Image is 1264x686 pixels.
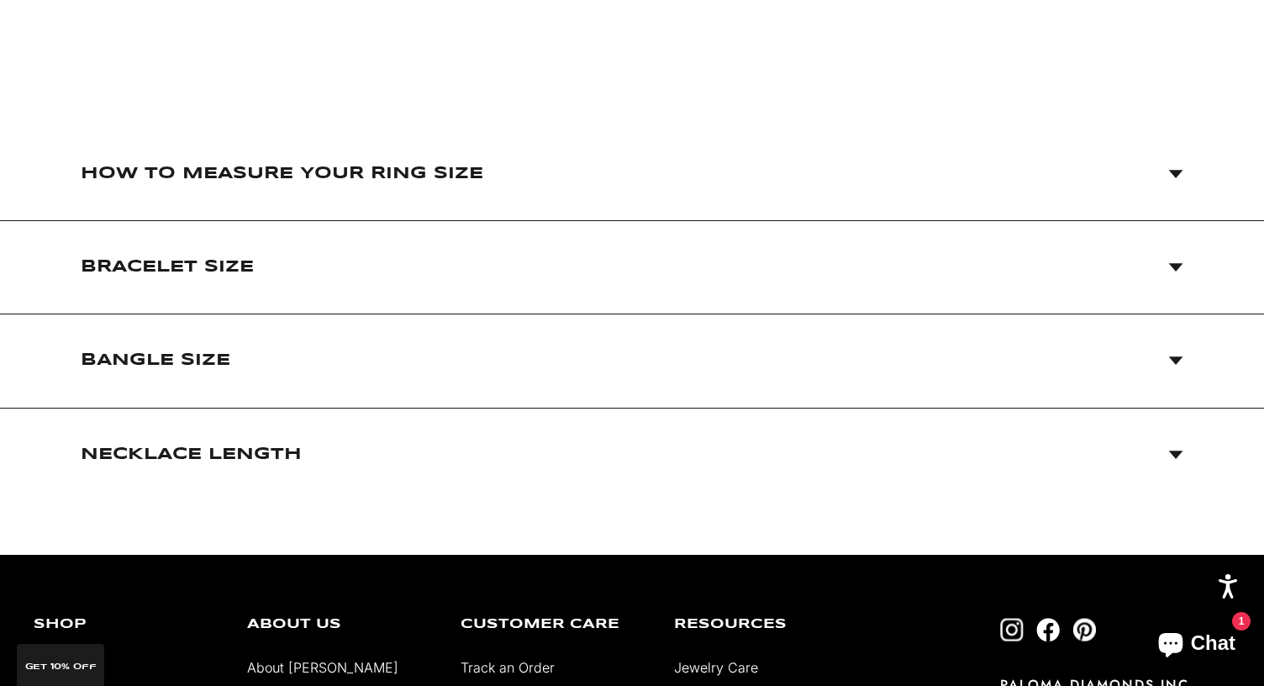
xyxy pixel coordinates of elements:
[61,127,1203,219] summary: How to Measure Your Ring Size
[674,618,862,631] p: Resources
[674,659,758,676] a: Jewelry Care
[1036,618,1060,641] a: Follow on Facebook
[25,662,97,671] span: GET 10% Off
[81,438,302,472] span: Necklace Length
[461,618,649,631] p: Customer Care
[61,314,1203,407] summary: Bangle Size
[247,659,398,676] a: About [PERSON_NAME]
[1143,618,1251,673] inbox-online-store-chat: Shopify online store chat
[461,659,555,676] a: Track an Order
[81,251,254,284] span: Bracelet Size
[247,618,435,631] p: About Us
[81,344,230,377] span: Bangle Size
[61,221,1203,314] summary: Bracelet Size
[17,644,104,686] div: GET 10% Off
[34,618,222,631] p: Shop
[81,157,483,191] span: How to Measure Your Ring Size
[1000,618,1024,641] a: Follow on Instagram
[61,409,1203,501] summary: Necklace Length
[1072,618,1096,641] a: Follow on Pinterest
